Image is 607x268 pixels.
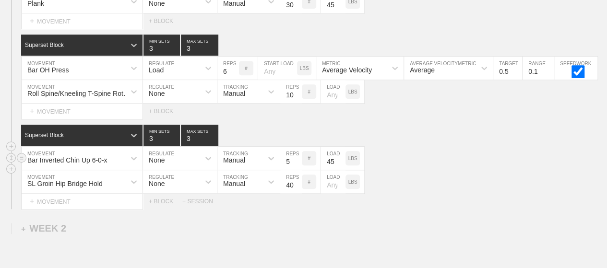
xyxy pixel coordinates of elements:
p: LBS [300,66,309,71]
div: WEEK 2 [21,223,66,234]
iframe: Chat Widget [434,157,607,268]
div: Load [149,66,164,74]
input: Any [321,80,345,103]
div: MOVEMENT [21,194,143,210]
p: # [308,89,310,94]
div: Superset Block [25,132,64,139]
div: Bar Inverted Chin Up 6-0-x [27,156,107,164]
div: None [149,156,165,164]
div: Average [410,66,435,74]
div: Roll Spine/Kneeling T-Spine Rotation [27,90,131,97]
input: Any [321,170,345,193]
span: + [30,197,34,205]
div: None [149,180,165,187]
span: + [30,17,34,25]
div: Manual [223,180,245,187]
div: Manual [223,90,245,97]
div: + SESSION [182,198,221,205]
div: + BLOCK [149,18,182,24]
input: None [181,125,218,146]
div: SL Groin Hip Bridge Hold [27,180,103,187]
div: MOVEMENT [21,104,143,119]
div: Average Velocity [322,66,372,74]
div: Manual [223,156,245,164]
p: LBS [348,179,357,185]
input: None [181,35,218,56]
div: + BLOCK [149,108,182,115]
div: MOVEMENT [21,13,143,29]
div: + BLOCK [149,198,182,205]
input: Any [321,147,345,170]
p: # [308,179,310,185]
input: Any [258,57,297,80]
p: # [308,156,310,161]
div: Superset Block [25,42,64,48]
p: LBS [348,89,357,94]
div: None [149,90,165,97]
span: + [30,107,34,115]
p: # [245,66,248,71]
div: Bar OH Press [27,66,69,74]
span: + [21,225,25,233]
p: LBS [348,156,357,161]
